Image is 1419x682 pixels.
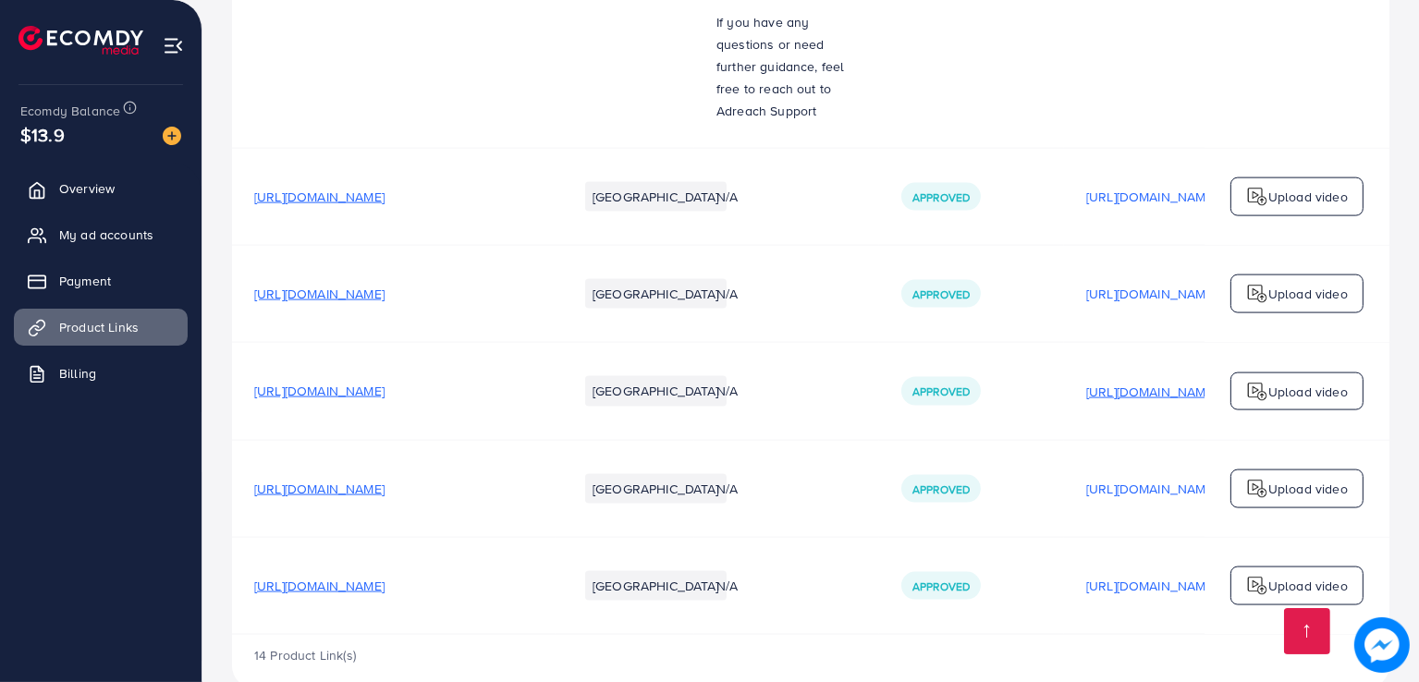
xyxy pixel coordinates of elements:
span: [URL][DOMAIN_NAME] [254,480,385,498]
img: image [1354,617,1410,673]
span: Ecomdy Balance [20,102,120,120]
p: [URL][DOMAIN_NAME] [1086,381,1217,403]
span: Approved [912,384,970,399]
img: menu [163,35,184,56]
a: My ad accounts [14,216,188,253]
p: [URL][DOMAIN_NAME] [1086,186,1217,208]
p: Upload video [1268,478,1348,500]
p: [URL][DOMAIN_NAME] [1086,478,1217,500]
a: Billing [14,355,188,392]
img: logo [1246,283,1268,305]
span: Billing [59,364,96,383]
li: [GEOGRAPHIC_DATA] [585,279,727,309]
p: Upload video [1268,575,1348,597]
span: Approved [912,286,970,302]
span: Overview [59,179,115,198]
span: [URL][DOMAIN_NAME] [254,382,385,400]
span: N/A [716,382,738,400]
p: Upload video [1268,186,1348,208]
p: Upload video [1268,283,1348,305]
span: N/A [716,577,738,595]
span: N/A [716,480,738,498]
img: logo [1246,381,1268,403]
li: [GEOGRAPHIC_DATA] [585,474,727,504]
p: [URL][DOMAIN_NAME] [1086,283,1217,305]
span: $13.9 [20,121,65,148]
span: Payment [59,272,111,290]
img: image [163,127,181,145]
span: Approved [912,481,970,497]
a: Product Links [14,309,188,346]
span: 14 Product Link(s) [254,646,356,664]
span: N/A [716,188,738,206]
img: logo [1246,575,1268,597]
span: Product Links [59,318,139,336]
span: N/A [716,285,738,303]
p: Upload video [1268,381,1348,403]
span: Approved [912,578,970,594]
li: [GEOGRAPHIC_DATA] [585,182,727,212]
span: [URL][DOMAIN_NAME] [254,577,385,595]
img: logo [1246,186,1268,208]
span: [URL][DOMAIN_NAME] [254,285,385,303]
p: If you have any questions or need further guidance, feel free to reach out to Adreach Support [716,11,857,122]
li: [GEOGRAPHIC_DATA] [585,376,727,406]
span: Approved [912,189,970,205]
span: [URL][DOMAIN_NAME] [254,188,385,206]
li: [GEOGRAPHIC_DATA] [585,571,727,601]
a: Payment [14,262,188,299]
span: My ad accounts [59,225,153,244]
img: logo [18,26,143,55]
img: logo [1246,478,1268,500]
p: [URL][DOMAIN_NAME] [1086,575,1217,597]
a: Overview [14,170,188,207]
